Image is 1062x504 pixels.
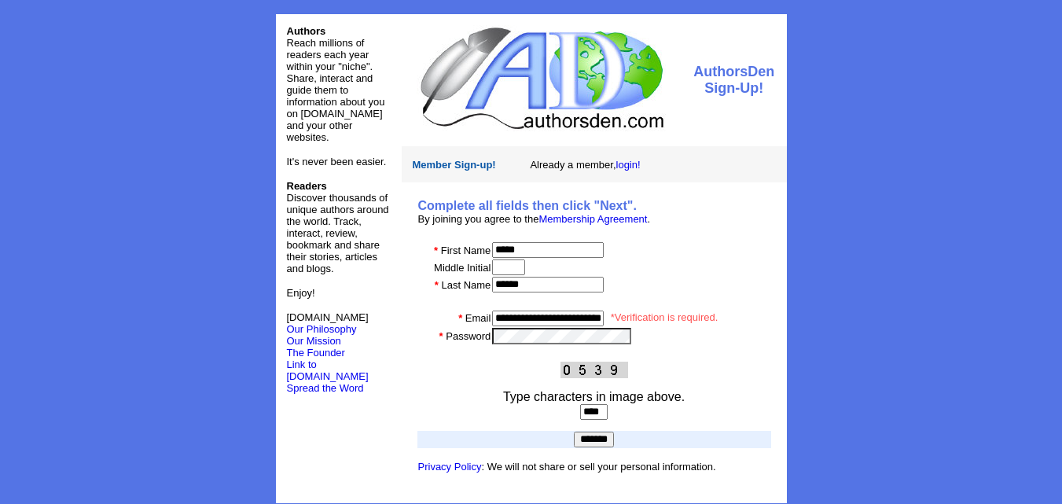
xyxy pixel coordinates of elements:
[413,159,496,171] font: Member Sign-up!
[287,180,389,274] font: Discover thousands of unique authors around the world. Track, interact, review, bookmark and shar...
[287,323,357,335] a: Our Philosophy
[287,25,326,37] font: Authors
[287,311,369,335] font: [DOMAIN_NAME]
[465,312,491,324] font: Email
[287,180,327,192] b: Readers
[441,279,491,291] font: Last Name
[503,390,685,403] font: Type characters in image above.
[538,213,647,225] a: Membership Agreement
[417,25,666,131] img: logo.jpg
[287,335,341,347] a: Our Mission
[287,287,315,299] font: Enjoy!
[446,330,491,342] font: Password
[418,461,716,473] font: : We will not share or sell your personal information.
[530,159,640,171] font: Already a member,
[441,245,491,256] font: First Name
[287,359,369,382] a: Link to [DOMAIN_NAME]
[287,382,364,394] font: Spread the Word
[418,199,637,212] b: Complete all fields then click "Next".
[418,213,651,225] font: By joining you agree to the .
[418,461,482,473] a: Privacy Policy
[287,156,387,167] font: It's never been easier.
[616,159,641,171] a: login!
[611,311,718,323] font: *Verification is required.
[287,381,364,394] a: Spread the Word
[693,64,774,96] font: AuthorsDen Sign-Up!
[287,37,385,143] font: Reach millions of readers each year within your "niche". Share, interact and guide them to inform...
[287,347,345,359] a: The Founder
[560,362,628,378] img: This Is CAPTCHA Image
[434,262,491,274] font: Middle Initial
